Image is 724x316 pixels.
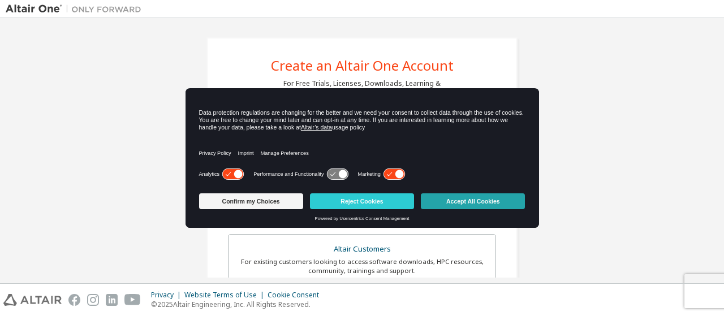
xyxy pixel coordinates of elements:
div: Create an Altair One Account [271,59,454,72]
div: For Free Trials, Licenses, Downloads, Learning & Documentation and so much more. [283,79,441,97]
img: linkedin.svg [106,294,118,306]
img: instagram.svg [87,294,99,306]
img: youtube.svg [124,294,141,306]
div: Cookie Consent [268,291,326,300]
div: Altair Customers [235,241,489,257]
img: facebook.svg [68,294,80,306]
div: Privacy [151,291,184,300]
div: For existing customers looking to access software downloads, HPC resources, community, trainings ... [235,257,489,275]
img: altair_logo.svg [3,294,62,306]
p: © 2025 Altair Engineering, Inc. All Rights Reserved. [151,300,326,309]
div: Website Terms of Use [184,291,268,300]
img: Altair One [6,3,147,15]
